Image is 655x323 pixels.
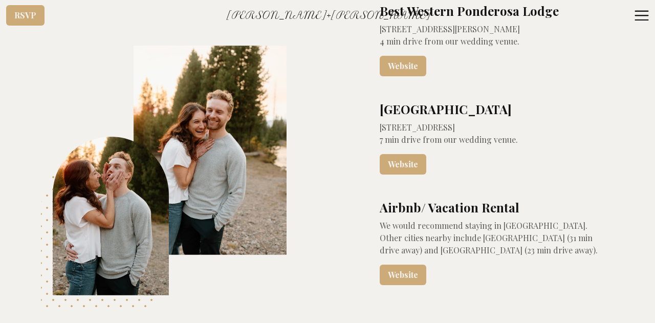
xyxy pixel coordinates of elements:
[380,101,512,117] div: [GEOGRAPHIC_DATA]
[380,199,519,216] div: Airbnb/ Vacation Rental
[380,154,426,175] a: Website
[6,5,45,26] a: RSVP
[380,56,426,76] a: Website
[226,10,431,20] span: [PERSON_NAME] + [PERSON_NAME]
[133,46,287,276] img: Image
[380,35,603,48] div: 4 min drive from our wedding venue.
[53,130,169,305] img: Image
[380,220,603,256] div: We would recommend staying in [GEOGRAPHIC_DATA]. Other cities nearby include [GEOGRAPHIC_DATA] (3...
[380,265,426,285] a: Website
[380,121,603,134] div: [STREET_ADDRESS]
[380,134,603,146] div: 7 min drive from our wedding venue.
